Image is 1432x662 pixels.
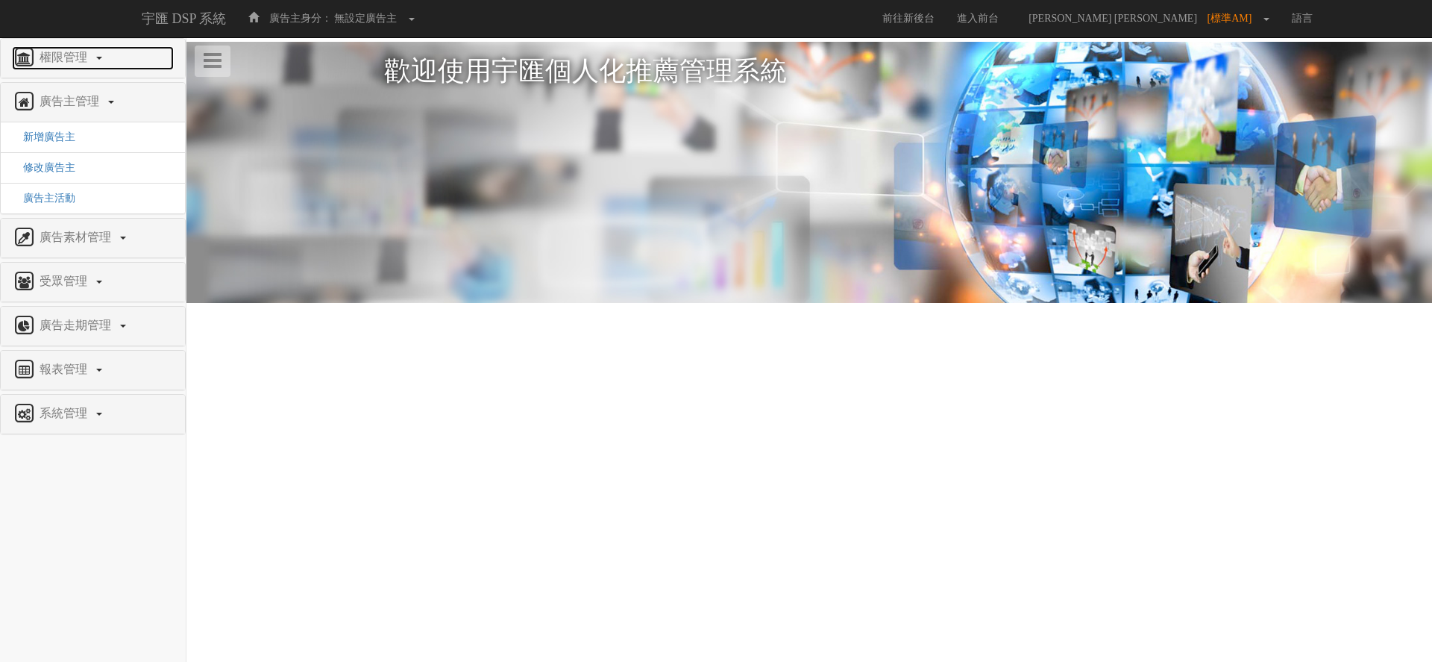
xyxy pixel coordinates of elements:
[334,13,397,24] span: 無設定廣告主
[1208,13,1260,24] span: [標準AM]
[12,46,174,70] a: 權限管理
[36,95,107,107] span: 廣告主管理
[12,193,75,204] a: 廣告主活動
[12,226,174,250] a: 廣告素材管理
[384,57,1234,87] h1: 歡迎使用宇匯個人化推薦管理系統
[12,90,174,114] a: 廣告主管理
[36,319,119,331] span: 廣告走期管理
[36,275,95,287] span: 受眾管理
[12,402,174,426] a: 系統管理
[12,314,174,338] a: 廣告走期管理
[36,51,95,63] span: 權限管理
[12,270,174,294] a: 受眾管理
[12,358,174,382] a: 報表管理
[269,13,332,24] span: 廣告主身分：
[12,162,75,173] a: 修改廣告主
[36,363,95,375] span: 報表管理
[1021,13,1205,24] span: [PERSON_NAME] [PERSON_NAME]
[36,407,95,419] span: 系統管理
[12,131,75,143] a: 新增廣告主
[36,231,119,243] span: 廣告素材管理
